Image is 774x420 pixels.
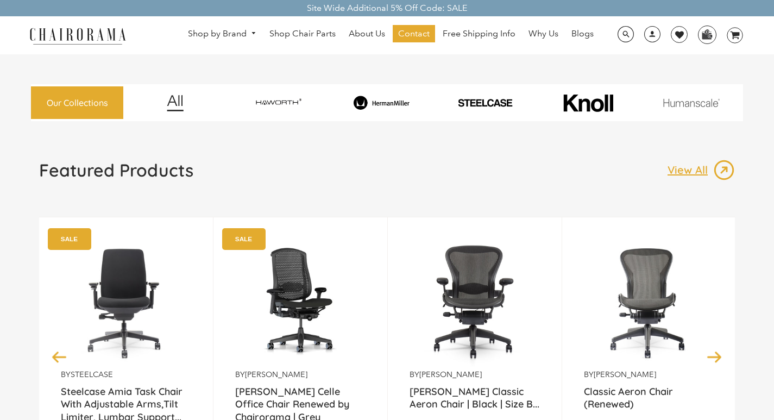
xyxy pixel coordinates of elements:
span: Free Shipping Info [443,28,515,40]
img: image_8_173eb7e0-7579-41b4-bc8e-4ba0b8ba93e8.png [332,96,432,110]
span: Contact [398,28,430,40]
a: Featured Products [39,159,193,190]
a: Why Us [523,25,564,42]
p: by [235,369,366,380]
a: About Us [343,25,391,42]
a: Contact [393,25,435,42]
img: image_10_1.png [539,93,637,113]
p: by [584,369,714,380]
a: Classic Aeron Chair (Renewed) - chairorama Classic Aeron Chair (Renewed) - chairorama [584,234,714,369]
span: Blogs [571,28,594,40]
text: SALE [235,235,252,242]
a: [PERSON_NAME] Celle Office Chair Renewed by Chairorama | Grey [235,385,366,412]
img: Herman Miller Celle Office Chair Renewed by Chairorama | Grey - chairorama [235,234,366,369]
a: View All [668,159,735,181]
a: Amia Chair by chairorama.com Renewed Amia Chair chairorama.com [61,234,191,369]
h1: Featured Products [39,159,193,181]
a: [PERSON_NAME] [594,369,656,379]
a: [PERSON_NAME] Classic Aeron Chair | Black | Size B... [410,385,540,412]
a: [PERSON_NAME] [419,369,482,379]
button: Next [705,347,724,366]
img: image_12.png [145,95,205,111]
a: Shop Chair Parts [264,25,341,42]
p: by [410,369,540,380]
span: Shop Chair Parts [269,28,336,40]
img: image_13.png [713,159,735,181]
img: chairorama [23,26,132,45]
p: by [61,369,191,380]
nav: DesktopNavigation [178,25,604,45]
span: Why Us [528,28,558,40]
img: PHOTO-2024-07-09-00-53-10-removebg-preview.png [435,98,535,108]
a: Classic Aeron Chair (Renewed) [584,385,714,412]
a: Steelcase [71,369,113,379]
img: Herman Miller Classic Aeron Chair | Black | Size B (Renewed) - chairorama [410,234,540,369]
img: image_11.png [641,98,741,106]
a: [PERSON_NAME] [245,369,307,379]
a: Herman Miller Classic Aeron Chair | Black | Size B (Renewed) - chairorama Herman Miller Classic A... [410,234,540,369]
text: SALE [61,235,78,242]
a: Shop by Brand [183,26,262,42]
span: About Us [349,28,385,40]
p: View All [668,163,713,177]
a: Blogs [566,25,599,42]
a: Herman Miller Celle Office Chair Renewed by Chairorama | Grey - chairorama Herman Miller Celle Of... [235,234,366,369]
img: WhatsApp_Image_2024-07-12_at_16.23.01.webp [699,26,715,42]
a: Our Collections [31,86,123,120]
a: Free Shipping Info [437,25,521,42]
img: image_7_14f0750b-d084-457f-979a-a1ab9f6582c4.png [229,93,329,113]
img: Amia Chair by chairorama.com [61,234,191,369]
button: Previous [50,347,69,366]
a: Steelcase Amia Task Chair With Adjustable Arms,Tilt Limiter, Lumbar Support... [61,385,191,412]
img: Classic Aeron Chair (Renewed) - chairorama [584,234,714,369]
